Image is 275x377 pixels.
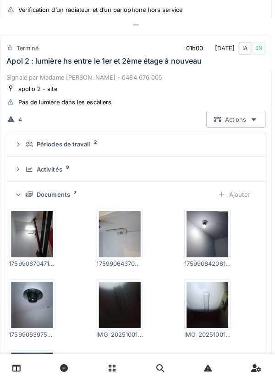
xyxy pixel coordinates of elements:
img: zzupjdrrsw3sqbo8p7h702cwj42s [14,208,55,254]
div: IA [239,41,252,54]
div: IMG_20251001_103326_934.jpg [185,326,231,335]
div: EN [253,41,265,54]
div: 4 [21,113,25,122]
div: Activités [39,163,65,172]
div: 17599063975335795432764805246576.jpg [12,326,58,335]
div: Documents [39,188,72,196]
div: Pas de lumière dans les escaliers [21,97,113,105]
summary: Activités9 [14,159,261,176]
div: 17599064370836534301346758634113.jpg [99,256,144,265]
div: Terminé [19,43,41,52]
div: 17599064206126568848657697421914.jpg [185,256,231,265]
div: Vérification d’un radiateur et d’un parlophone hors service [21,5,183,14]
summary: Périodes de travail2 [14,134,261,151]
div: Périodes de travail [39,138,92,147]
div: 01h00 [187,43,204,52]
div: IMG_20251001_103017_061.jpg [99,326,144,335]
div: 1759906704714269010138584849478.jpg [12,256,58,265]
div: Signalé par Madame [PERSON_NAME] - 0484 676 005 [10,72,265,81]
img: 6wa3elqtozawy3tvj4a1yhhsi8go [187,278,229,324]
div: apollo 2 - site [21,83,60,92]
img: biv7l20dw758jsk9h5ys80cqwh2h [101,208,142,254]
div: [DATE] [179,39,265,56]
div: Actions [207,109,265,126]
img: kiobmxh5m2ui4fqhwxrm998yc6yu [187,208,229,254]
div: Apol 2 : lumière hs entre le 1er et 2ème étage à nouveau [10,56,203,65]
summary: Documents7Ajouter [14,183,261,200]
img: 8697x0eym2jrg2q0sk8hi1ji2q69 [101,278,142,324]
div: Ajouter [211,183,258,200]
img: dpfswu7i8pd8ags3kanrvnev7q10 [14,278,55,324]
